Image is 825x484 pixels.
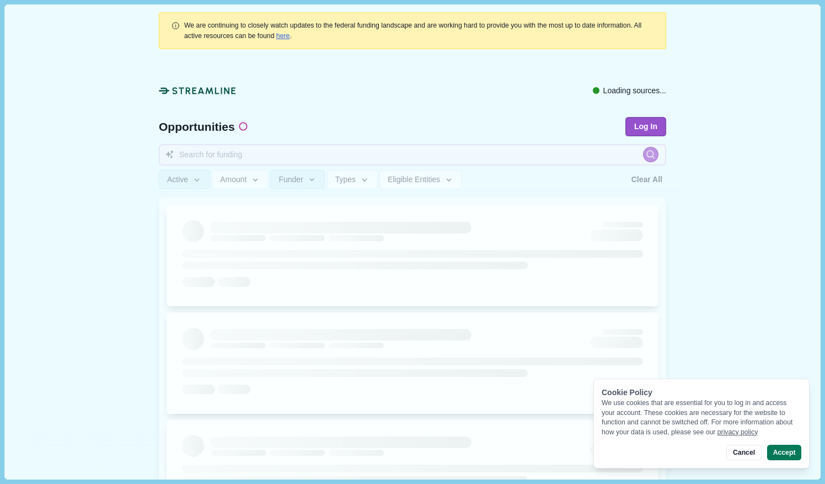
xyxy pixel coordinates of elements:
[628,170,666,189] button: Clear All
[278,175,303,184] span: Funder
[270,170,325,189] button: Funder
[767,445,801,460] button: Accept
[625,117,666,136] button: Log In
[159,121,235,132] span: Opportunities
[603,85,666,97] span: Loading sources...
[327,170,378,189] button: Types
[220,175,247,184] span: Amount
[159,144,666,166] input: Search for funding
[276,32,290,40] a: here
[388,175,440,184] span: Eligible Entities
[602,388,652,397] span: Cookie Policy
[184,22,641,39] span: We are continuing to closely watch updates to the federal funding landscape and are working hard ...
[717,428,758,436] a: privacy policy
[167,175,188,184] span: Active
[602,398,801,437] div: We use cookies that are essential for you to log in and access your account. These cookies are ne...
[726,445,761,460] button: Cancel
[379,170,462,189] button: Eligible Entities
[159,170,210,189] button: Active
[212,170,269,189] button: Amount
[184,20,654,41] div: .
[335,175,356,184] span: Types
